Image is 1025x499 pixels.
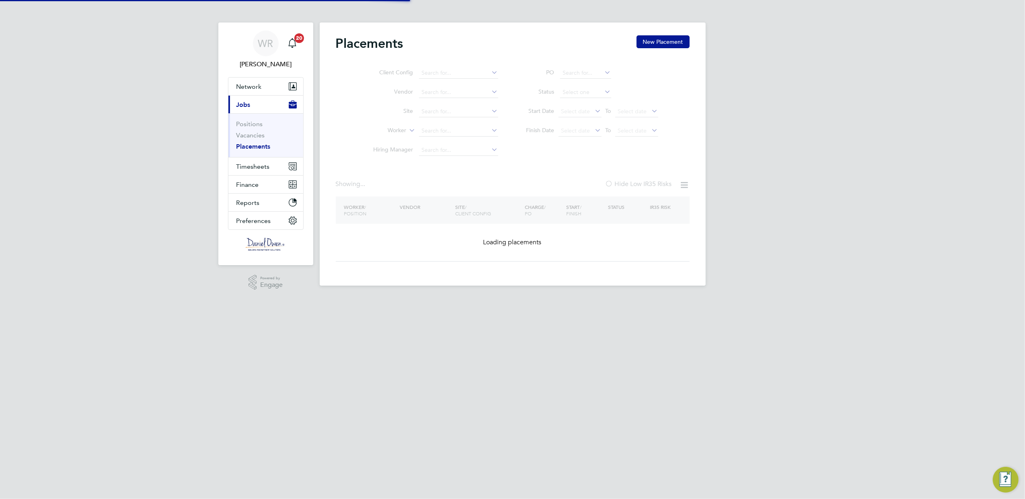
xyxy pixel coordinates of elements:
span: WR [258,38,273,49]
h2: Placements [336,35,403,51]
span: Network [236,83,262,90]
a: 20 [284,31,300,56]
button: Timesheets [228,157,303,175]
img: danielowen-logo-retina.png [246,238,286,251]
a: Powered byEngage [249,275,283,290]
a: Placements [236,143,271,150]
span: 20 [294,33,304,43]
a: Positions [236,120,263,128]
span: Powered by [260,275,283,282]
span: Preferences [236,217,271,225]
button: Engage Resource Center [993,467,1019,493]
div: Showing [336,180,367,188]
nav: Main navigation [218,22,313,265]
span: Engage [260,282,283,288]
span: Jobs [236,101,251,108]
div: Jobs [228,113,303,157]
button: Reports [228,194,303,211]
a: WR[PERSON_NAME] [228,31,304,69]
button: New Placement [637,35,690,48]
label: Hide Low IR35 Risks [605,180,672,188]
span: Timesheets [236,163,270,170]
span: ... [361,180,366,188]
button: Jobs [228,96,303,113]
button: Network [228,78,303,95]
a: Go to home page [228,238,304,251]
span: Finance [236,181,259,188]
button: Finance [228,176,303,193]
a: Vacancies [236,131,265,139]
span: Weronika Rodzynko [228,59,304,69]
span: Reports [236,199,260,207]
button: Preferences [228,212,303,229]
